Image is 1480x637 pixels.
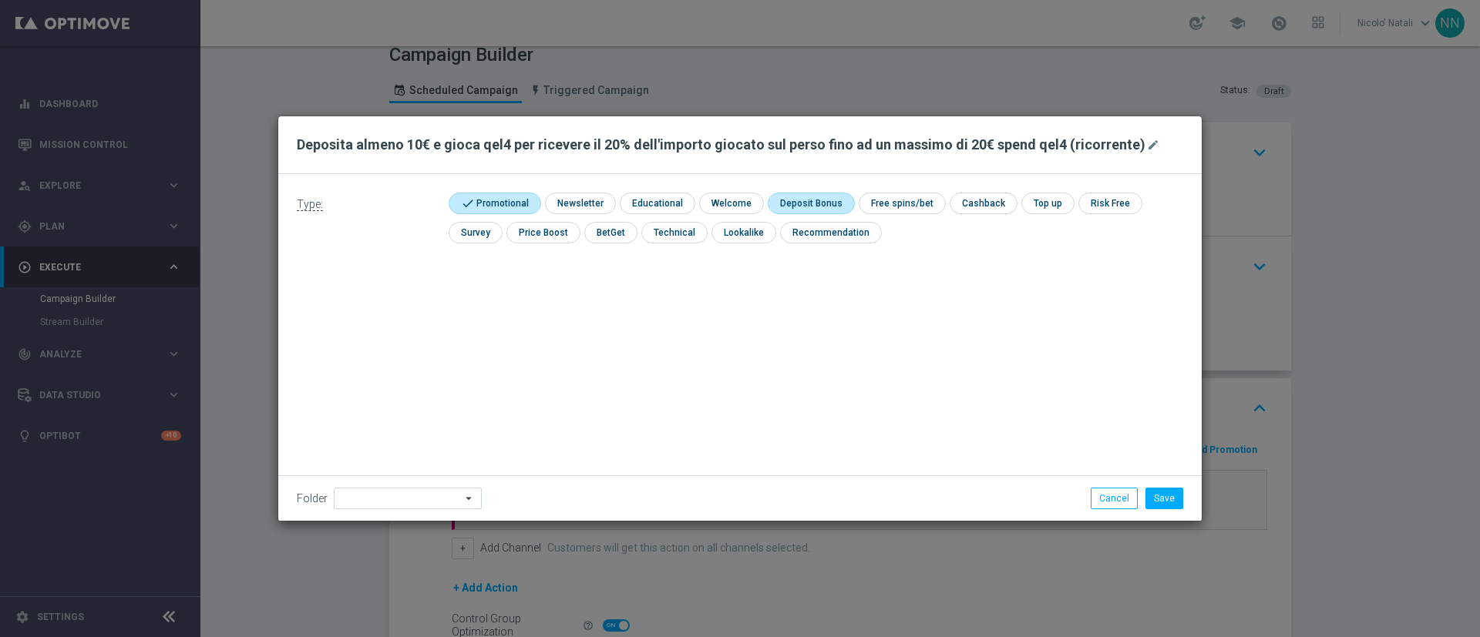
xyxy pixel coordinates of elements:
[462,488,477,508] i: arrow_drop_down
[297,492,328,505] label: Folder
[1145,136,1165,154] button: mode_edit
[1091,488,1138,509] button: Cancel
[297,136,1145,154] h2: Deposita almeno 10€ e gioca qel4 per ricevere il 20% dell'importo giocato sul perso fino ad un ma...
[297,198,323,211] span: Type:
[1147,139,1159,151] i: mode_edit
[1145,488,1183,509] button: Save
